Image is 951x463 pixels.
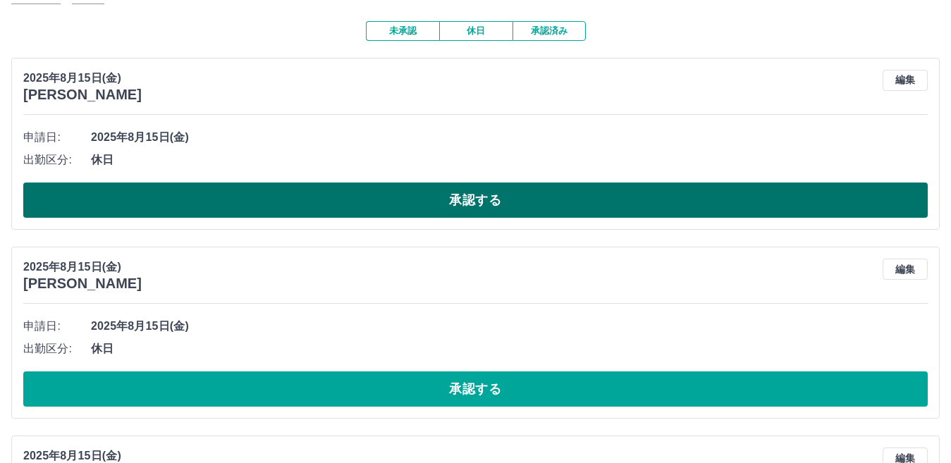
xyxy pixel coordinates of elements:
[513,21,586,41] button: 承認済み
[23,70,142,87] p: 2025年8月15日(金)
[439,21,513,41] button: 休日
[23,340,91,357] span: 出勤区分:
[91,152,928,168] span: 休日
[883,259,928,280] button: 編集
[23,183,928,218] button: 承認する
[366,21,439,41] button: 未承認
[91,318,928,335] span: 2025年8月15日(金)
[23,152,91,168] span: 出勤区分:
[91,340,928,357] span: 休日
[23,371,928,407] button: 承認する
[23,259,142,276] p: 2025年8月15日(金)
[91,129,928,146] span: 2025年8月15日(金)
[23,276,142,292] h3: [PERSON_NAME]
[23,129,91,146] span: 申請日:
[23,318,91,335] span: 申請日:
[23,87,142,103] h3: [PERSON_NAME]
[883,70,928,91] button: 編集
